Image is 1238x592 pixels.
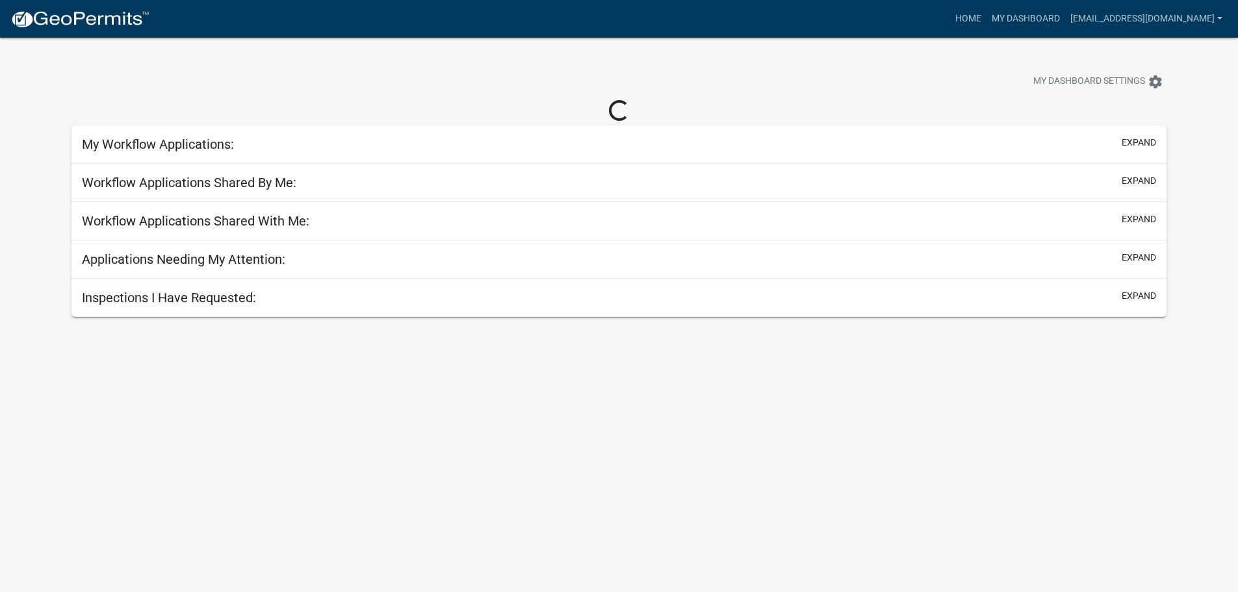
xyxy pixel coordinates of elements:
[1023,69,1174,94] button: My Dashboard Settingssettings
[82,136,234,152] h5: My Workflow Applications:
[1065,6,1228,31] a: [EMAIL_ADDRESS][DOMAIN_NAME]
[1122,174,1156,188] button: expand
[1148,74,1163,90] i: settings
[1033,74,1145,90] span: My Dashboard Settings
[1122,212,1156,226] button: expand
[987,6,1065,31] a: My Dashboard
[1122,251,1156,264] button: expand
[82,251,285,267] h5: Applications Needing My Attention:
[82,175,296,190] h5: Workflow Applications Shared By Me:
[82,213,309,229] h5: Workflow Applications Shared With Me:
[1122,289,1156,303] button: expand
[950,6,987,31] a: Home
[82,290,256,305] h5: Inspections I Have Requested:
[1122,136,1156,149] button: expand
